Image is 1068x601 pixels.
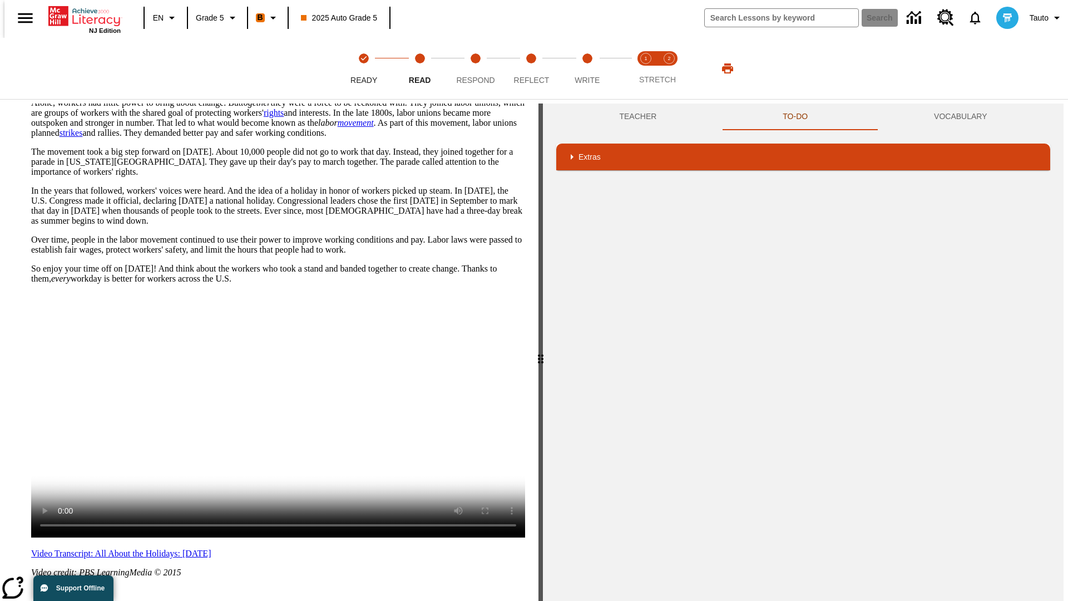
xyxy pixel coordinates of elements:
[31,549,211,558] a: Video Transcript: All About the Holidays: Labor Day - Will open in new browser window or tab
[556,104,720,130] button: Teacher
[89,27,121,34] span: NJ Edition
[31,235,525,255] p: Over time, people in the labor movement continued to use their power to improve working condition...
[51,274,71,283] em: every
[556,104,1050,130] div: Instructional Panel Tabs
[514,76,550,85] span: Reflect
[31,264,525,284] p: So enjoy your time off on [DATE]! And think about the workers who took a stand and banded togethe...
[630,38,662,99] button: Stretch Read step 1 of 2
[153,12,164,24] span: EN
[31,98,525,138] p: Alone, workers had little power to bring about change. But they were a force to be reckoned with....
[443,38,508,99] button: Respond step 3 of 5
[961,3,990,32] a: Notifications
[332,38,396,99] button: Ready(Step completed) step 1 of 5
[196,12,224,24] span: Grade 5
[556,144,1050,170] div: Extras
[667,56,670,61] text: 2
[720,104,871,130] button: TO-DO
[31,147,525,177] p: The movement took a big step forward on [DATE]. About 10,000 people did not go to work that day. ...
[387,38,452,99] button: Read step 2 of 5
[258,11,263,24] span: B
[555,38,620,99] button: Write step 5 of 5
[578,151,601,163] p: Extras
[60,128,83,137] a: strikes
[409,76,431,85] span: Read
[644,56,647,61] text: 1
[318,118,374,127] em: labor
[338,118,374,127] a: movement
[900,3,931,33] a: Data Center
[653,38,685,99] button: Stretch Respond step 2 of 2
[456,76,495,85] span: Respond
[301,12,378,24] span: 2025 Auto Grade 5
[990,3,1025,32] button: Select a new avatar
[48,4,121,34] div: Home
[191,8,244,28] button: Grade: Grade 5, Select a grade
[639,75,676,84] span: STRETCH
[33,575,113,601] button: Support Offline
[710,58,745,78] button: Print
[996,7,1018,29] img: avatar image
[871,104,1050,130] button: VOCABULARY
[1025,8,1068,28] button: Profile/Settings
[705,9,858,27] input: search field
[251,8,284,28] button: Boost Class color is orange. Change class color
[4,104,538,595] div: reading
[575,76,600,85] span: Write
[538,104,543,601] div: Press Enter or Spacebar and then press right and left arrow keys to move the slider
[31,186,525,226] p: In the years that followed, workers' voices were heard. And the idea of a holiday in honor of wor...
[56,584,105,592] span: Support Offline
[543,104,1064,601] div: activity
[31,568,181,577] em: Video credit: PBS LearningMedia © 2015
[264,108,284,117] a: rights
[350,76,377,85] span: Ready
[9,2,42,35] button: Open side menu
[931,3,961,33] a: Resource Center, Will open in new tab
[1030,12,1049,24] span: Tauto
[499,38,563,99] button: Reflect step 4 of 5
[148,8,184,28] button: Language: EN, Select a language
